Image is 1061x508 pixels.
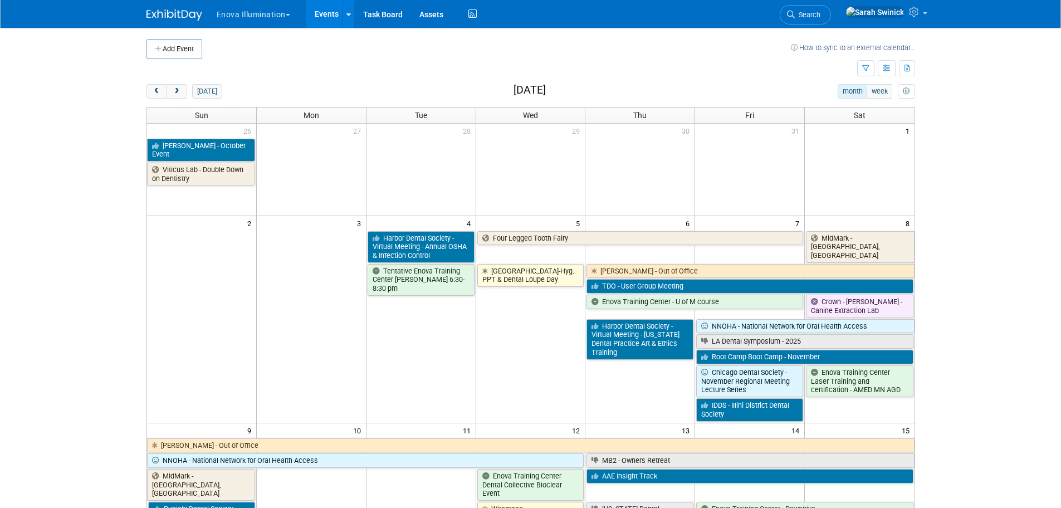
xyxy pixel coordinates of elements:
[696,350,913,364] a: Root Camp Boot Camp - November
[466,216,476,230] span: 4
[790,423,804,437] span: 14
[368,264,475,296] a: Tentative Enova Training Center [PERSON_NAME] 6:30-8:30 pm
[147,453,584,468] a: NNOHA - National Network for Oral Health Access
[415,111,427,120] span: Tue
[696,365,803,397] a: Chicago Dental Society - November Regional Meeting Lecture Series
[838,84,867,99] button: month
[586,469,913,483] a: AAE Insight Track
[790,124,804,138] span: 31
[368,231,475,263] a: Harbor Dental Society - Virtual Meeting - Annual OSHA & Infection Control
[147,438,915,453] a: [PERSON_NAME] - Out of Office
[146,39,202,59] button: Add Event
[681,124,695,138] span: 30
[146,9,202,21] img: ExhibitDay
[586,295,803,309] a: Enova Training Center - U of M course
[795,11,820,19] span: Search
[246,216,256,230] span: 2
[477,264,584,287] a: [GEOGRAPHIC_DATA]-Hyg. PPT & Dental Loupe Day
[696,398,803,421] a: IDDS - Illini District Dental Society
[696,334,913,349] a: LA Dental Symposium - 2025
[147,469,255,501] a: MidMark - [GEOGRAPHIC_DATA], [GEOGRAPHIC_DATA]
[477,469,584,501] a: Enova Training Center Dental Collective Bioclear Event
[167,84,187,99] button: next
[523,111,538,120] span: Wed
[462,124,476,138] span: 28
[195,111,208,120] span: Sun
[845,6,904,18] img: Sarah Swinick
[304,111,319,120] span: Mon
[586,279,913,294] a: TDO - User Group Meeting
[806,365,913,397] a: Enova Training Center Laser Training and certification - AMED MN AGD
[806,231,914,263] a: MidMark - [GEOGRAPHIC_DATA], [GEOGRAPHIC_DATA]
[462,423,476,437] span: 11
[356,216,366,230] span: 3
[904,124,915,138] span: 1
[806,295,913,317] a: Crown - [PERSON_NAME] - Canine Extraction Lab
[901,423,915,437] span: 15
[352,423,366,437] span: 10
[794,216,804,230] span: 7
[681,423,695,437] span: 13
[898,84,915,99] button: myCustomButton
[903,88,910,95] i: Personalize Calendar
[246,423,256,437] span: 9
[477,231,804,246] a: Four Legged Tooth Fairy
[867,84,892,99] button: week
[684,216,695,230] span: 6
[791,43,915,52] a: How to sync to an external calendar...
[586,319,693,360] a: Harbor Dental Society - Virtual Meeting - [US_STATE] Dental Practice Art & Ethics Training
[571,124,585,138] span: 29
[696,319,914,334] a: NNOHA - National Network for Oral Health Access
[192,84,222,99] button: [DATE]
[854,111,866,120] span: Sat
[586,264,914,279] a: [PERSON_NAME] - Out of Office
[147,163,255,185] a: Viticus Lab - Double Down on Dentistry
[147,139,255,162] a: [PERSON_NAME] - October Event
[514,84,546,96] h2: [DATE]
[571,423,585,437] span: 12
[586,453,914,468] a: MB2 - Owners Retreat
[633,111,647,120] span: Thu
[242,124,256,138] span: 26
[575,216,585,230] span: 5
[780,5,831,25] a: Search
[146,84,167,99] button: prev
[745,111,754,120] span: Fri
[352,124,366,138] span: 27
[904,216,915,230] span: 8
